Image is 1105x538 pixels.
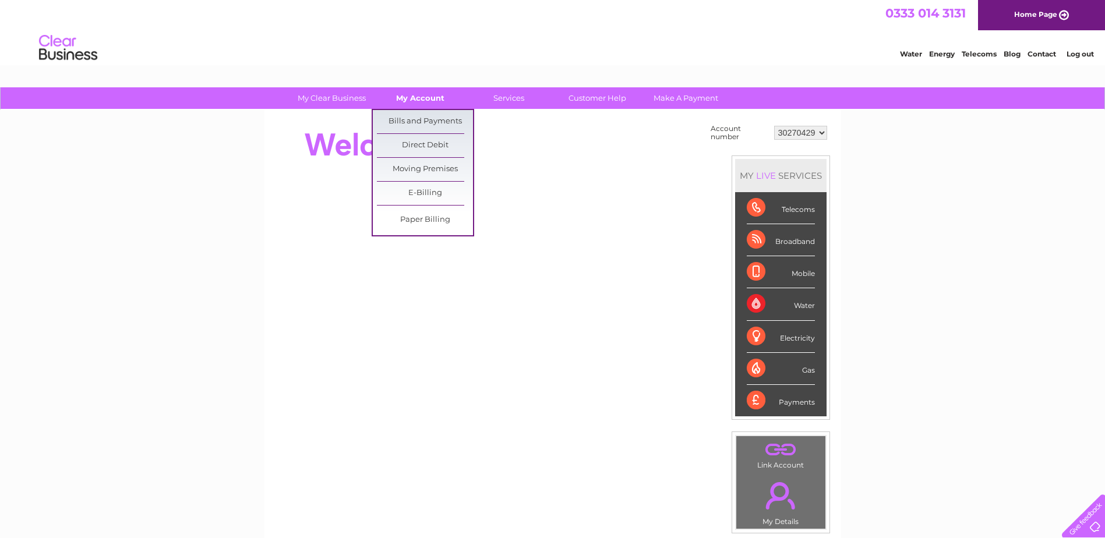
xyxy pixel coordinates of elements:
[735,159,827,192] div: MY SERVICES
[377,110,473,133] a: Bills and Payments
[377,182,473,205] a: E-Billing
[747,192,815,224] div: Telecoms
[929,49,955,58] a: Energy
[885,6,966,20] a: 0333 014 3131
[284,87,380,109] a: My Clear Business
[747,288,815,320] div: Water
[747,353,815,385] div: Gas
[747,224,815,256] div: Broadband
[1028,49,1056,58] a: Contact
[38,30,98,66] img: logo.png
[736,436,826,472] td: Link Account
[377,158,473,181] a: Moving Premises
[747,321,815,353] div: Electricity
[747,385,815,416] div: Payments
[278,6,828,56] div: Clear Business is a trading name of Verastar Limited (registered in [GEOGRAPHIC_DATA] No. 3667643...
[754,170,778,181] div: LIVE
[739,439,822,459] a: .
[638,87,734,109] a: Make A Payment
[461,87,557,109] a: Services
[900,49,922,58] a: Water
[739,475,822,516] a: .
[962,49,997,58] a: Telecoms
[377,134,473,157] a: Direct Debit
[1067,49,1094,58] a: Log out
[736,472,826,529] td: My Details
[372,87,468,109] a: My Account
[549,87,645,109] a: Customer Help
[708,122,771,144] td: Account number
[1004,49,1021,58] a: Blog
[377,208,473,232] a: Paper Billing
[747,256,815,288] div: Mobile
